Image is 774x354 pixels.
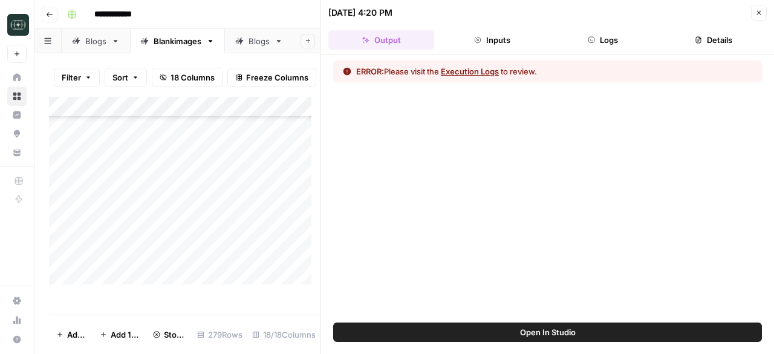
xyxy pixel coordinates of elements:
[225,29,293,53] a: Blogs
[356,67,384,76] span: ERROR:
[7,124,27,143] a: Opportunities
[7,105,27,125] a: Insights
[54,68,100,87] button: Filter
[154,35,201,47] div: Blankimages
[112,71,128,84] span: Sort
[111,329,138,341] span: Add 10 Rows
[62,29,130,53] a: Blogs
[164,329,185,341] span: Stop Runs
[7,87,27,106] a: Browse
[328,30,434,50] button: Output
[7,143,27,162] a: Your Data
[93,325,146,344] button: Add 10 Rows
[661,30,767,50] button: Details
[7,291,27,310] a: Settings
[146,325,192,344] button: Stop Runs
[356,65,537,77] div: Please visit the to review.
[441,65,499,77] button: Execution Logs
[439,30,545,50] button: Inputs
[550,30,656,50] button: Logs
[67,329,85,341] span: Add Row
[227,68,316,87] button: Freeze Columns
[152,68,223,87] button: 18 Columns
[85,35,106,47] div: Blogs
[130,29,225,53] a: Blankimages
[7,68,27,87] a: Home
[105,68,147,87] button: Sort
[62,71,81,84] span: Filter
[247,325,320,344] div: 18/18 Columns
[246,71,308,84] span: Freeze Columns
[249,35,270,47] div: Blogs
[520,326,576,338] span: Open In Studio
[192,325,247,344] div: 279 Rows
[7,10,27,40] button: Workspace: Catalyst
[7,310,27,330] a: Usage
[328,7,392,19] div: [DATE] 4:20 PM
[333,323,762,342] button: Open In Studio
[7,330,27,349] button: Help + Support
[49,325,93,344] button: Add Row
[171,71,215,84] span: 18 Columns
[7,14,29,36] img: Catalyst Logo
